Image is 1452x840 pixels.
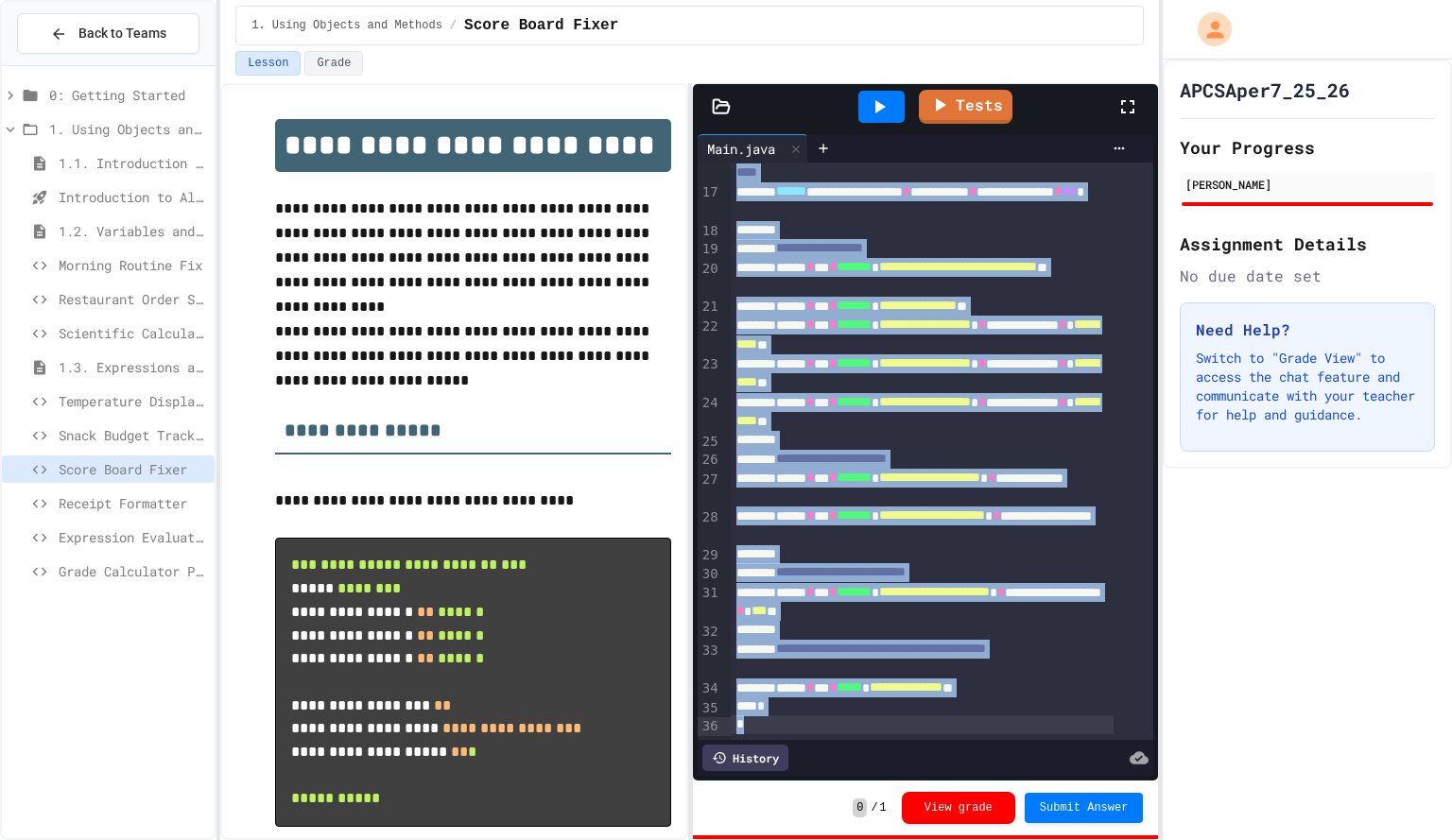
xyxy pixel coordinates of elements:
[871,800,877,815] span: /
[698,183,721,222] div: 17
[1196,349,1419,424] p: Switch to "Grade View" to access the chat feature and communicate with your teacher for help and ...
[698,699,721,718] div: 35
[698,623,721,642] div: 32
[698,471,721,508] div: 27
[59,425,207,445] span: Snack Budget Tracker
[59,153,207,173] span: 1.1. Introduction to Algorithms, Programming, and Compilers
[78,24,166,43] span: Back to Teams
[698,717,721,736] div: 36
[59,255,207,275] span: Morning Routine Fix
[1180,134,1435,161] h2: Your Progress
[251,18,442,33] span: 1. Using Objects and Methods
[880,800,887,815] span: 1
[698,584,721,623] div: 31
[698,642,721,680] div: 33
[698,451,721,470] div: 26
[450,18,457,33] span: /
[49,85,207,105] span: 0: Getting Started
[59,187,207,207] span: Introduction to Algorithms, Programming, and Compilers
[59,289,207,309] span: Restaurant Order System
[902,792,1015,824] button: View grade
[698,546,721,565] div: 29
[59,323,207,343] span: Scientific Calculator
[698,139,785,159] div: Main.java
[698,565,721,584] div: 30
[698,134,808,163] div: Main.java
[1180,231,1435,257] h2: Assignment Details
[1196,318,1419,341] h3: Need Help?
[49,119,207,139] span: 1. Using Objects and Methods
[1178,8,1236,51] div: My Account
[59,561,207,581] span: Grade Calculator Pro
[702,745,788,771] div: History
[59,221,207,241] span: 1.2. Variables and Data Types
[464,14,618,37] span: Score Board Fixer
[698,433,721,452] div: 25
[919,90,1012,124] a: Tests
[698,222,721,241] div: 18
[59,391,207,411] span: Temperature Display Fix
[235,51,301,76] button: Lesson
[1180,265,1435,287] div: No due date set
[698,679,721,698] div: 34
[59,459,207,479] span: Score Board Fixer
[698,355,721,394] div: 23
[698,394,721,433] div: 24
[59,493,207,513] span: Receipt Formatter
[1040,800,1129,815] span: Submit Answer
[698,260,721,299] div: 20
[698,240,721,259] div: 19
[1025,793,1144,823] button: Submit Answer
[17,13,199,54] button: Back to Teams
[59,527,207,547] span: Expression Evaluator Fix
[304,51,363,76] button: Grade
[698,145,721,183] div: 16
[698,508,721,547] div: 28
[1185,176,1429,193] div: [PERSON_NAME]
[59,357,207,377] span: 1.3. Expressions and Output [New]
[853,798,867,817] span: 0
[1180,77,1350,103] h1: APCSAper7_25_26
[698,298,721,317] div: 21
[698,317,721,356] div: 22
